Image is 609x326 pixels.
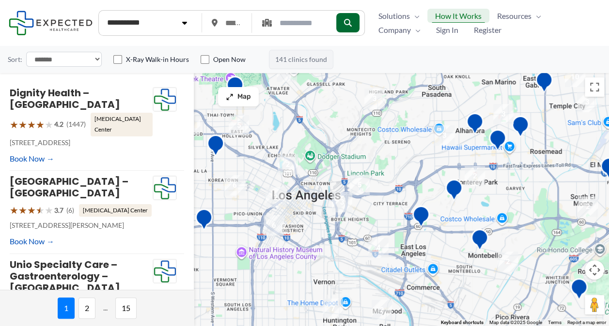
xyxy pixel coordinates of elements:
div: 3 [493,104,514,124]
div: 2 [278,154,298,175]
span: [MEDICAL_DATA] Center [91,113,153,136]
div: Pacific Medical Imaging [466,113,484,137]
a: Unio Specialty Care – Gastroenterology – [GEOGRAPHIC_DATA] [10,258,120,295]
a: How It Works [427,9,489,23]
span: Solutions [378,9,410,23]
div: 3 [332,192,352,212]
div: Unio Specialty Care – Gastroenterology – Temple City [535,71,553,96]
span: ★ [18,201,27,219]
button: Keyboard shortcuts [441,319,484,326]
div: 7 [323,298,343,319]
span: 2 [78,297,95,319]
a: Terms (opens in new tab) [548,320,562,325]
div: Monterey Park Hospital AHMC [445,179,463,204]
a: ResourcesMenu Toggle [489,9,549,23]
span: 1 [58,297,75,319]
span: [MEDICAL_DATA] Center [79,204,152,217]
span: ★ [27,116,36,133]
a: Book Now [10,234,54,249]
span: Map [237,93,251,101]
span: ★ [36,201,45,219]
span: ★ [10,201,18,219]
span: ... [99,297,111,319]
div: 2 [180,114,200,134]
span: ★ [45,201,53,219]
span: Map data ©2025 Google [489,320,542,325]
span: 4.2 [54,118,63,131]
span: 3.7 [54,204,63,217]
span: Register [474,23,501,37]
img: Expected Healthcare Logo [153,176,176,200]
span: ★ [18,116,27,133]
a: Dignity Health – [GEOGRAPHIC_DATA] [10,86,120,111]
button: Drag Pegman onto the map to open Street View [585,295,604,314]
img: Expected Healthcare Logo - side, dark font, small [9,11,93,35]
span: ★ [10,116,18,133]
div: Western Convalescent Hospital [195,208,213,233]
span: ★ [36,116,45,133]
span: ★ [45,116,53,133]
span: Menu Toggle [531,9,541,23]
span: Sign In [436,23,458,37]
a: Register [466,23,509,37]
span: ★ [27,201,36,219]
span: 15 [115,297,137,319]
div: Western Diagnostic Radiology by RADDICO &#8211; Central LA [207,134,224,159]
div: Diagnostic Medical Group [512,116,529,140]
div: 6 [264,215,284,236]
span: Resources [497,9,531,23]
label: X-Ray Walk-in Hours [126,55,189,64]
span: (1447) [66,118,86,131]
div: Synergy Imaging Center [489,129,506,154]
span: (6) [66,204,74,217]
div: 5 [349,175,370,195]
div: 2 [498,252,518,272]
img: Expected Healthcare Logo [153,88,176,112]
button: Toggle fullscreen view [585,77,604,97]
div: 2 [465,166,485,186]
a: Sign In [428,23,466,37]
span: Menu Toggle [410,9,420,23]
button: Map camera controls [585,260,604,280]
div: 2 [578,196,598,217]
button: Map [218,87,259,106]
div: Edward R. Roybal Comprehensive Health Center [412,206,430,230]
div: 6 [224,175,245,195]
div: 3 [364,89,385,109]
a: SolutionsMenu Toggle [371,9,427,23]
a: Report a map error [567,320,606,325]
div: 5 [229,115,249,135]
div: Hd Diagnostic Imaging [226,76,244,101]
img: Maximize [226,93,234,101]
p: [STREET_ADDRESS] [10,136,153,149]
div: Mantro Mobile Imaging Llc [588,295,606,319]
div: 10 [565,67,585,87]
div: 2 [372,300,392,320]
div: 4 [368,237,389,258]
p: [STREET_ADDRESS][PERSON_NAME] [10,219,153,232]
span: Menu Toggle [411,23,421,37]
a: [GEOGRAPHIC_DATA] – [GEOGRAPHIC_DATA] [10,175,128,200]
span: Company [378,23,411,37]
label: Sort: [8,53,22,66]
div: 2 [265,187,286,207]
a: CompanyMenu Toggle [371,23,428,37]
label: Open Now [213,55,246,64]
div: 3 [577,92,597,112]
span: How It Works [435,9,482,23]
div: 3 [434,125,454,146]
span: 141 clinics found [269,50,333,69]
img: Expected Healthcare Logo [153,259,176,283]
div: Montes Medical Group, Inc. [570,278,588,303]
a: Book Now [10,151,54,166]
div: Montebello Advanced Imaging [471,229,488,253]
